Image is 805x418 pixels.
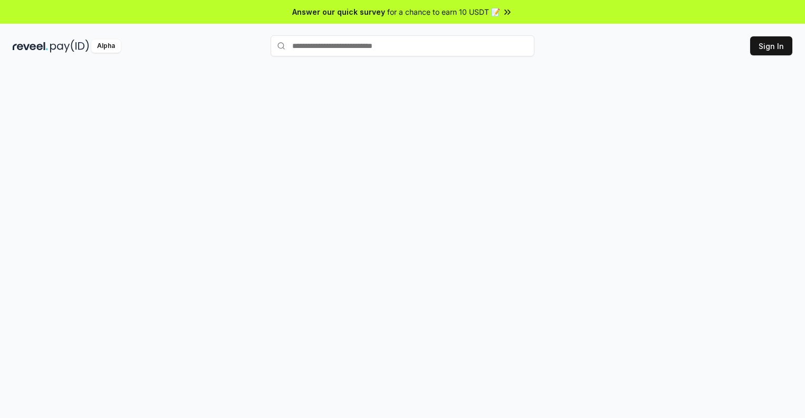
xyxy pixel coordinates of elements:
[91,40,121,53] div: Alpha
[13,40,48,53] img: reveel_dark
[292,6,385,17] span: Answer our quick survey
[750,36,792,55] button: Sign In
[387,6,500,17] span: for a chance to earn 10 USDT 📝
[50,40,89,53] img: pay_id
